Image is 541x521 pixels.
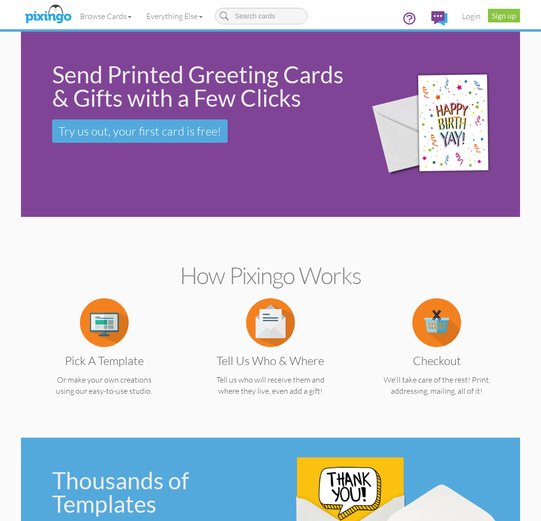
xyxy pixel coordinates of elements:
a: Checkout We'll take care of the rest! Print, addressing, mailing, all of it! [368,317,505,397]
img: item.alt [246,298,295,347]
span: Try us out, your first card is free! [58,124,221,138]
img: pixingo logo [22,2,74,27]
img: 942c5090-71ba-4bfc-9a92-ca782dcda692.png [360,54,517,195]
p: Tell us who will receive them and where they live, even add a gift! [202,374,339,397]
a: Pick a Template Or make your own creations using our easy-to-use studio. [36,317,173,397]
h2: How Pixingo works [38,263,503,289]
div: Thousands of Templates [52,469,263,516]
a: Login [455,4,488,28]
h3: Checkout [376,354,498,367]
a: Sign up [488,9,520,22]
a: Everything Else [139,4,210,28]
img: item.alt [80,298,129,347]
input: Search cards [215,8,308,24]
a: Tell us Who & Where Tell us who will receive them and where they live, even add a gift! [202,317,339,397]
img: comments.svg [431,11,447,26]
div: Send Printed Greeting Cards & Gifts with a Few Clicks [52,63,346,110]
a: Try us out, your first card is free! [52,119,228,143]
h3: Tell us Who & Where [210,354,331,367]
p: We'll take care of the rest! Print, addressing, mailing, all of it! [368,374,505,397]
p: Or make your own creations using our easy-to-use studio. [36,374,173,397]
h3: Pick a Template [43,354,165,367]
img: item.alt [412,298,461,347]
a: Browse Cards [73,4,139,28]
